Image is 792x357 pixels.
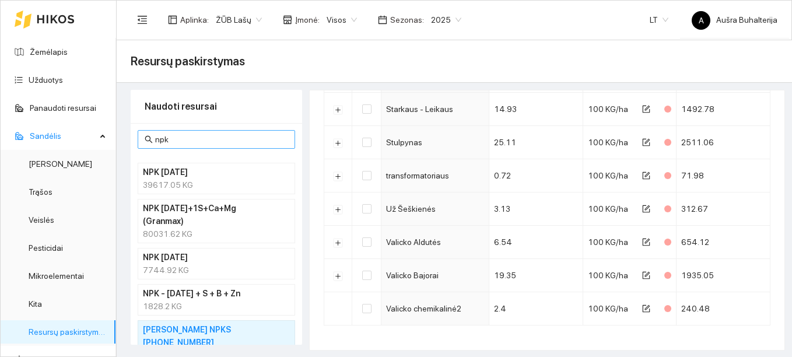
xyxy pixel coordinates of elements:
[334,271,343,281] button: Išskleisti
[633,233,660,251] button: form
[588,271,628,280] span: 100 KG/ha
[143,300,290,313] div: 1828.2 KG
[633,133,660,152] button: form
[29,187,52,197] a: Trąšos
[30,124,96,148] span: Sandėlis
[180,13,209,26] span: Aplinka :
[588,171,628,180] span: 100 KG/ha
[642,205,650,214] span: form
[143,251,260,264] h4: NPK [DATE]
[334,138,343,148] button: Išskleisti
[143,287,260,300] h4: NPK - [DATE] + S + B + Zn
[588,104,628,114] span: 100 KG/ha
[168,15,177,24] span: layout
[431,11,461,29] span: 2025
[283,15,292,24] span: shop
[642,171,650,181] span: form
[489,292,583,325] td: 2.4
[29,215,54,225] a: Veislės
[489,93,583,126] td: 14.93
[642,238,650,247] span: form
[642,105,650,114] span: form
[489,226,583,259] td: 6.54
[295,13,320,26] span: Įmonė :
[137,15,148,25] span: menu-fold
[29,327,107,337] a: Resursų paskirstymas
[390,13,424,26] span: Sezonas :
[381,226,489,259] td: Valicko Aldutės
[334,205,343,214] button: Išskleisti
[633,266,660,285] button: form
[29,75,63,85] a: Užduotys
[131,8,154,32] button: menu-fold
[489,192,583,226] td: 3.13
[381,192,489,226] td: Už Šeškienės
[381,159,489,192] td: transformatoriaus
[334,171,343,181] button: Išskleisti
[143,178,290,191] div: 39617.05 KG
[381,126,489,159] td: Stulpynas
[650,11,668,29] span: LT
[327,11,357,29] span: Visos
[642,138,650,148] span: form
[633,100,660,118] button: form
[378,15,387,24] span: calendar
[145,90,288,123] div: Naudoti resursai
[29,243,63,253] a: Pesticidai
[489,259,583,292] td: 19.35
[143,202,260,228] h4: NPK [DATE]+1S+Ca+Mg (Granmax)
[489,126,583,159] td: 25.11
[143,228,290,240] div: 80031.62 KG
[677,126,770,159] td: 2511.06
[29,271,84,281] a: Mikroelementai
[588,237,628,247] span: 100 KG/ha
[699,11,704,30] span: A
[677,192,770,226] td: 312.67
[143,264,290,276] div: 7744.92 KG
[29,159,92,169] a: [PERSON_NAME]
[131,52,245,71] span: Resursų paskirstymas
[677,159,770,192] td: 71.98
[642,271,650,281] span: form
[29,299,42,309] a: Kita
[216,11,262,29] span: ŽŪB Lašų
[143,323,260,349] h4: [PERSON_NAME] NPKS [PHONE_NUMBER]
[633,299,660,318] button: form
[633,199,660,218] button: form
[381,259,489,292] td: Valicko Bajorai
[489,159,583,192] td: 0.72
[334,238,343,247] button: Išskleisti
[588,138,628,147] span: 100 KG/ha
[145,135,153,143] span: search
[30,47,68,57] a: Žemėlapis
[677,226,770,259] td: 654.12
[155,133,288,146] input: Paieška
[642,304,650,314] span: form
[381,93,489,126] td: Starkaus - Leikaus
[692,15,777,24] span: Aušra Buhalterija
[143,166,260,178] h4: NPK [DATE]
[334,105,343,114] button: Išskleisti
[677,292,770,325] td: 240.48
[677,93,770,126] td: 1492.78
[30,103,96,113] a: Panaudoti resursai
[677,259,770,292] td: 1935.05
[588,304,628,313] span: 100 KG/ha
[633,166,660,185] button: form
[588,204,628,213] span: 100 KG/ha
[381,292,489,325] td: Valicko chemikalinė2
